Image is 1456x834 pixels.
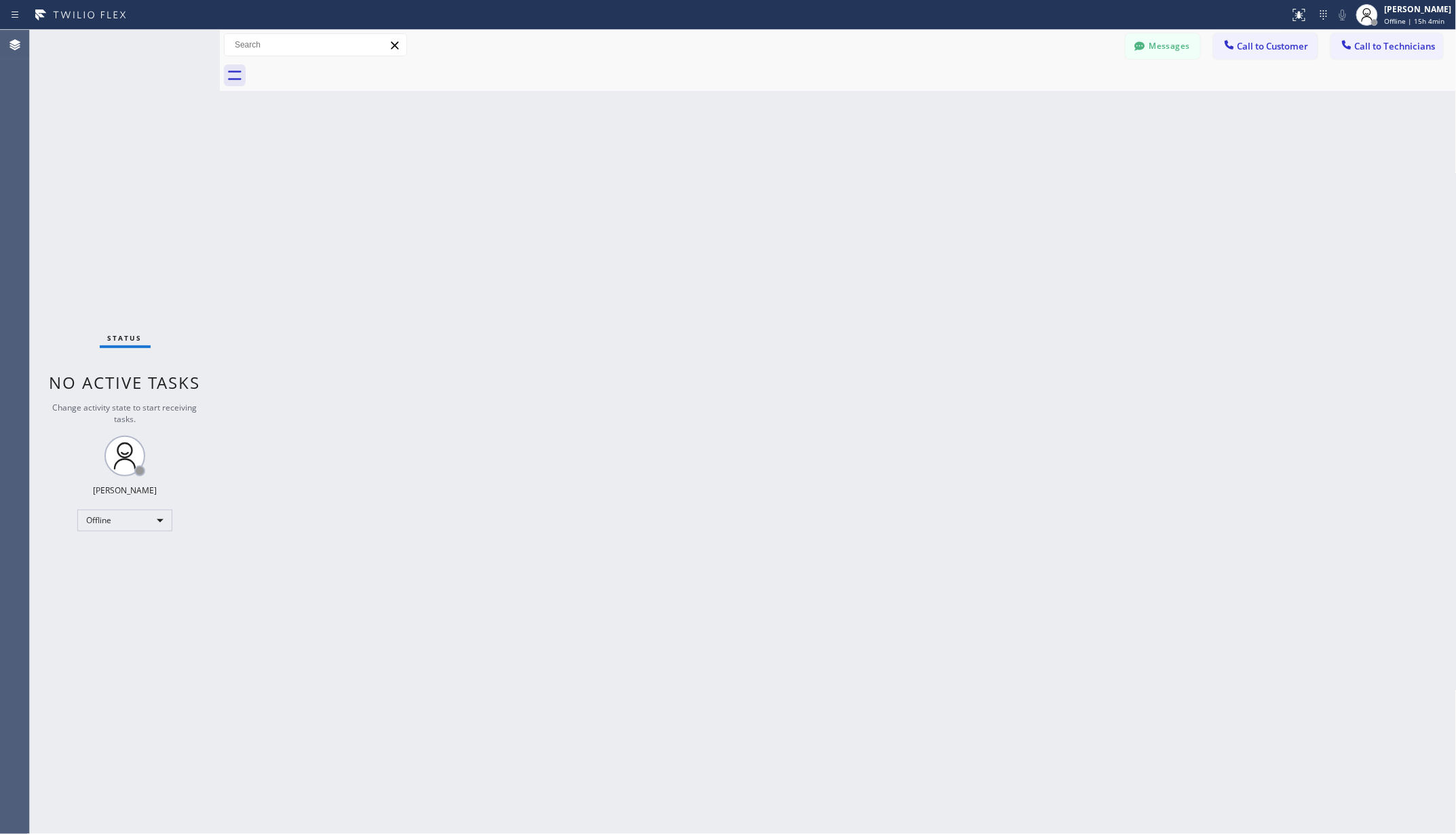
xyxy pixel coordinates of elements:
[50,371,201,394] span: No active tasks
[93,485,157,496] div: [PERSON_NAME]
[1238,40,1309,52] span: Call to Customer
[1385,3,1452,15] div: [PERSON_NAME]
[77,510,172,531] div: Offline
[53,402,197,425] span: Change activity state to start receiving tasks.
[108,333,142,343] span: Status
[1331,33,1443,59] button: Call to Technicians
[1385,16,1445,26] span: Offline | 15h 4min
[1126,33,1200,59] button: Messages
[1214,33,1318,59] button: Call to Customer
[1333,5,1352,24] button: Mute
[225,34,406,56] input: Search
[1355,40,1436,52] span: Call to Technicians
